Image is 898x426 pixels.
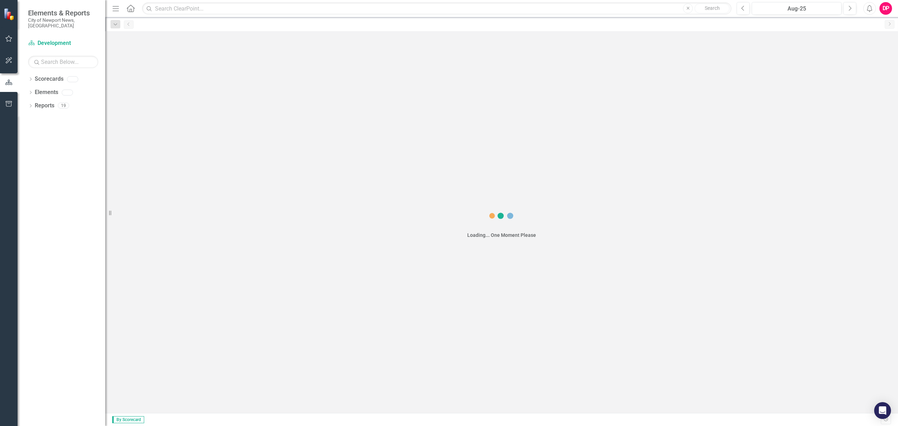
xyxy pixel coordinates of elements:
div: 19 [58,103,69,109]
img: ClearPoint Strategy [4,8,16,20]
button: Aug-25 [752,2,842,15]
input: Search ClearPoint... [142,2,731,15]
span: Search [705,5,720,11]
input: Search Below... [28,56,98,68]
button: Search [695,4,730,13]
a: Reports [35,102,54,110]
a: Development [28,39,98,47]
a: Scorecards [35,75,63,83]
div: Open Intercom Messenger [874,402,891,419]
span: Elements & Reports [28,9,98,17]
small: City of Newport News, [GEOGRAPHIC_DATA] [28,17,98,29]
button: DP [879,2,892,15]
div: Loading... One Moment Please [467,232,536,239]
span: By Scorecard [112,416,144,423]
div: Aug-25 [754,5,839,13]
a: Elements [35,88,58,96]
